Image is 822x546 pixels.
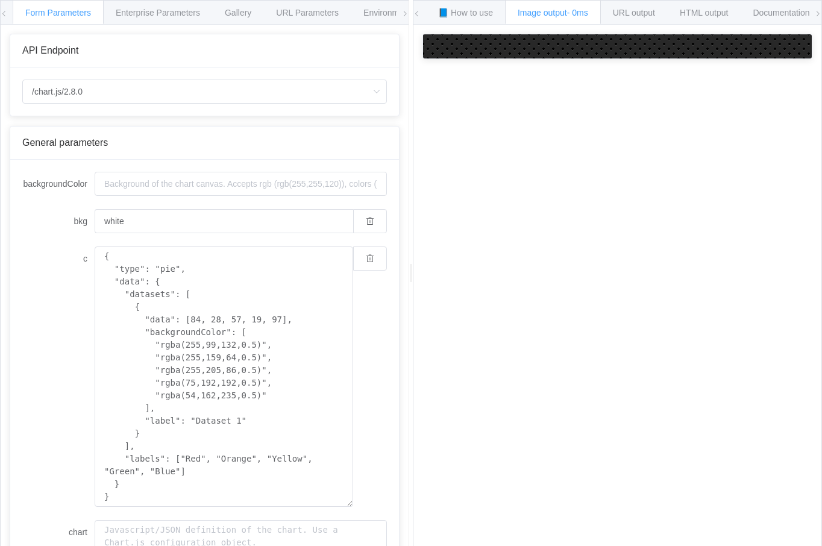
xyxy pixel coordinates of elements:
span: HTML output [680,8,728,17]
label: backgroundColor [22,172,95,196]
span: Enterprise Parameters [116,8,200,17]
span: General parameters [22,137,108,148]
input: Select [22,80,387,104]
span: API Endpoint [22,45,78,55]
label: chart [22,520,95,544]
span: Form Parameters [25,8,91,17]
span: Environments [363,8,415,17]
input: Background of the chart canvas. Accepts rgb (rgb(255,255,120)), colors (red), and url-encoded hex... [95,172,387,196]
input: Background of the chart canvas. Accepts rgb (rgb(255,255,120)), colors (red), and url-encoded hex... [95,209,353,233]
span: Documentation [753,8,809,17]
span: Image output [518,8,588,17]
label: bkg [22,209,95,233]
span: Gallery [225,8,251,17]
span: 📘 How to use [438,8,493,17]
span: URL Parameters [276,8,339,17]
label: c [22,246,95,271]
span: - 0ms [567,8,588,17]
span: URL output [613,8,655,17]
